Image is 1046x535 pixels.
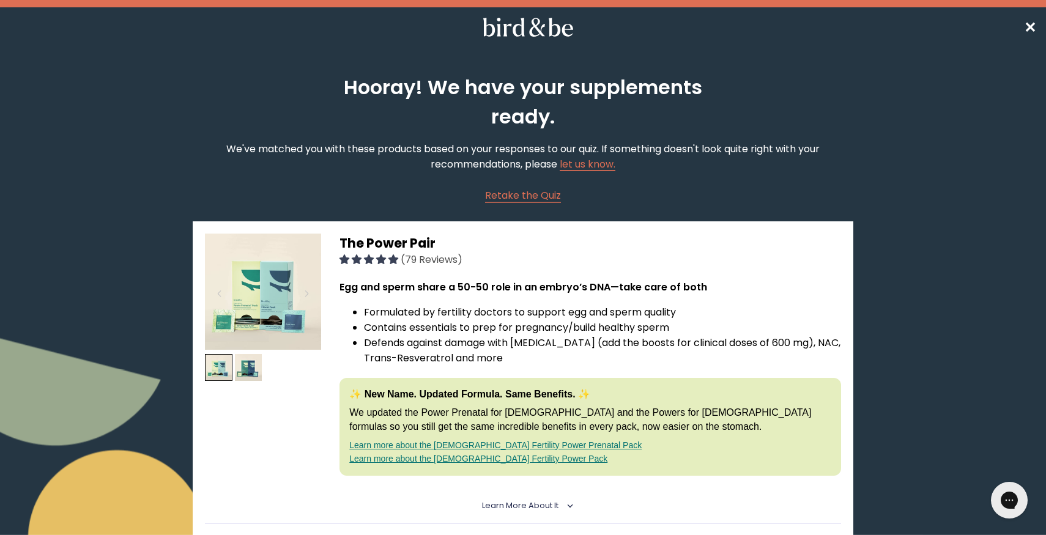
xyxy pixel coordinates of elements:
[193,141,853,172] p: We've matched you with these products based on your responses to our quiz. If something doesn't l...
[562,503,573,509] i: <
[339,280,707,294] strong: Egg and sperm share a 50-50 role in an embryo’s DNA—take care of both
[349,454,607,463] a: Learn more about the [DEMOGRAPHIC_DATA] Fertility Power Pack
[482,500,558,511] span: Learn More About it
[349,406,831,434] p: We updated the Power Prenatal for [DEMOGRAPHIC_DATA] and the Powers for [DEMOGRAPHIC_DATA] formul...
[364,304,841,320] li: Formulated by fertility doctors to support egg and sperm quality
[482,500,565,511] summary: Learn More About it <
[1024,17,1036,37] span: ✕
[485,188,561,203] a: Retake the Quiz
[560,157,615,171] a: let us know.
[339,234,436,252] span: The Power Pair
[349,389,590,399] strong: ✨ New Name. Updated Formula. Same Benefits. ✨
[985,478,1034,523] iframe: Gorgias live chat messenger
[401,253,462,267] span: (79 Reviews)
[339,253,401,267] span: 4.92 stars
[1024,17,1036,38] a: ✕
[205,354,232,382] img: thumbnail image
[235,354,262,382] img: thumbnail image
[205,234,321,350] img: thumbnail image
[364,335,841,366] li: Defends against damage with [MEDICAL_DATA] (add the boosts for clinical doses of 600 mg), NAC, Tr...
[325,73,721,131] h2: Hooray! We have your supplements ready.
[349,440,642,450] a: Learn more about the [DEMOGRAPHIC_DATA] Fertility Power Prenatal Pack
[364,320,841,335] li: Contains essentials to prep for pregnancy/build healthy sperm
